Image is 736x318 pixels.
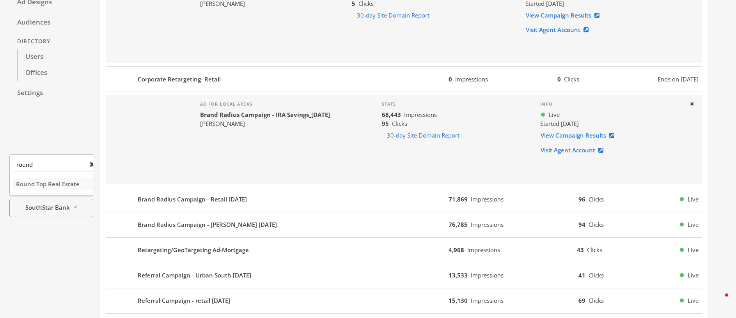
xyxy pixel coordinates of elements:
span: Ends on [DATE] [658,75,699,84]
b: Brand Radius Campaign - [PERSON_NAME] [DATE] [138,220,277,229]
a: Users [17,49,93,65]
span: Impressions [471,297,504,304]
b: 95 [382,120,389,127]
a: Visit Agent Account [540,143,608,157]
b: 41 [578,271,585,279]
h4: Info [540,101,683,107]
span: Live [688,296,699,305]
span: Round Top Real Estate [16,180,80,188]
b: 94 [578,221,585,228]
div: [PERSON_NAME] [200,119,330,128]
b: 69 [578,297,585,304]
a: Visit Agent Account [525,23,594,37]
input: Search by partner name [15,160,87,170]
button: Referral Campaign - Urban South [DATE]13,533Impressions41ClicksLive [106,266,702,285]
b: 13,533 [449,271,468,279]
b: 15,130 [449,297,468,304]
span: Live [688,271,699,280]
b: Referral Campaign - retail [DATE] [138,296,230,305]
button: Corporate Retargeting- Retail0Impressions0ClicksEnds on [DATE] [106,70,702,88]
span: Clicks [589,297,604,304]
a: View Campaign Results [525,8,605,23]
b: 0 [449,75,452,83]
h4: Stats [382,101,528,107]
div: Directory [9,34,93,49]
b: Corporate Retargeting- Retail [138,75,221,84]
span: Clicks [587,246,602,254]
b: 76,785 [449,221,468,228]
button: Referral Campaign - retail [DATE]15,130Impressions69ClicksLive [106,291,702,310]
b: 43 [577,246,584,254]
span: Impressions [471,195,504,203]
span: Clicks [392,120,407,127]
span: Live [688,195,699,204]
h4: Ad for local areas [200,101,330,107]
b: 4,968 [449,246,464,254]
button: Round Top Real Estate [13,178,106,190]
a: Settings [9,85,93,101]
span: Impressions [467,246,500,254]
span: Live [688,220,699,229]
button: Retargeting/GeoTargeting Ad-Mortgage4,968Impressions43ClicksLive [106,241,702,260]
button: Brand Radius Campaign - Retail [DATE]71,869Impressions96ClicksLive [106,190,702,209]
button: 30-day Site Domain Report [382,128,465,143]
b: Retargeting/GeoTargeting Ad-Mortgage [138,246,249,254]
iframe: Intercom live chat [709,291,728,310]
span: Live [549,110,560,119]
button: 30-day Site Domain Report [352,8,435,23]
div: Started [DATE] [540,119,683,128]
span: Impressions [471,271,504,279]
b: 96 [578,195,585,203]
a: Audiences [9,14,93,31]
button: SouthStar Bank [9,199,93,217]
b: Brand Radius Campaign - Retail [DATE] [138,195,247,204]
span: Clicks [564,75,579,83]
b: Brand Radius Campaign - IRA Savings_[DATE] [200,111,330,118]
span: Impressions [455,75,488,83]
span: Impressions [471,221,504,228]
b: 0 [557,75,561,83]
a: Offices [17,65,93,81]
span: Clicks [589,221,604,228]
span: SouthStar Bank [25,203,70,212]
b: Referral Campaign - Urban South [DATE] [138,271,251,280]
b: 71,869 [449,195,468,203]
span: Clicks [589,195,604,203]
button: Brand Radius Campaign - [PERSON_NAME] [DATE]76,785Impressions94ClicksLive [106,216,702,234]
a: View Campaign Results [540,128,619,143]
span: Clicks [589,271,604,279]
div: SouthStar Bank [9,154,110,196]
b: 68,443 [382,111,401,118]
span: Live [688,246,699,254]
span: Impressions [404,111,437,118]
